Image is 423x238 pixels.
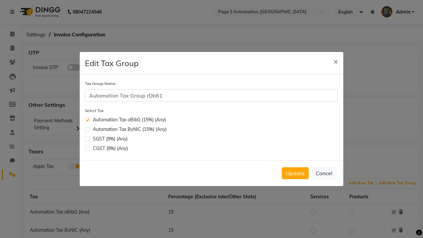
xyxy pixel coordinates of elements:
[93,145,338,152] div: CGST (9%) (Any)
[93,136,338,142] div: SGST (9%) (Any)
[328,52,343,70] button: Close
[85,57,138,69] h4: Edit Tax Group
[85,81,116,87] label: Tax Group Name
[85,108,103,114] label: Select Tax
[93,126,338,133] div: Automation Tax ByNIC (15%) (Any)
[93,116,338,123] div: Automation Tax oBibG (15%) (Any)
[311,167,337,179] button: Cancel
[333,56,338,66] span: ×
[282,167,309,179] button: Update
